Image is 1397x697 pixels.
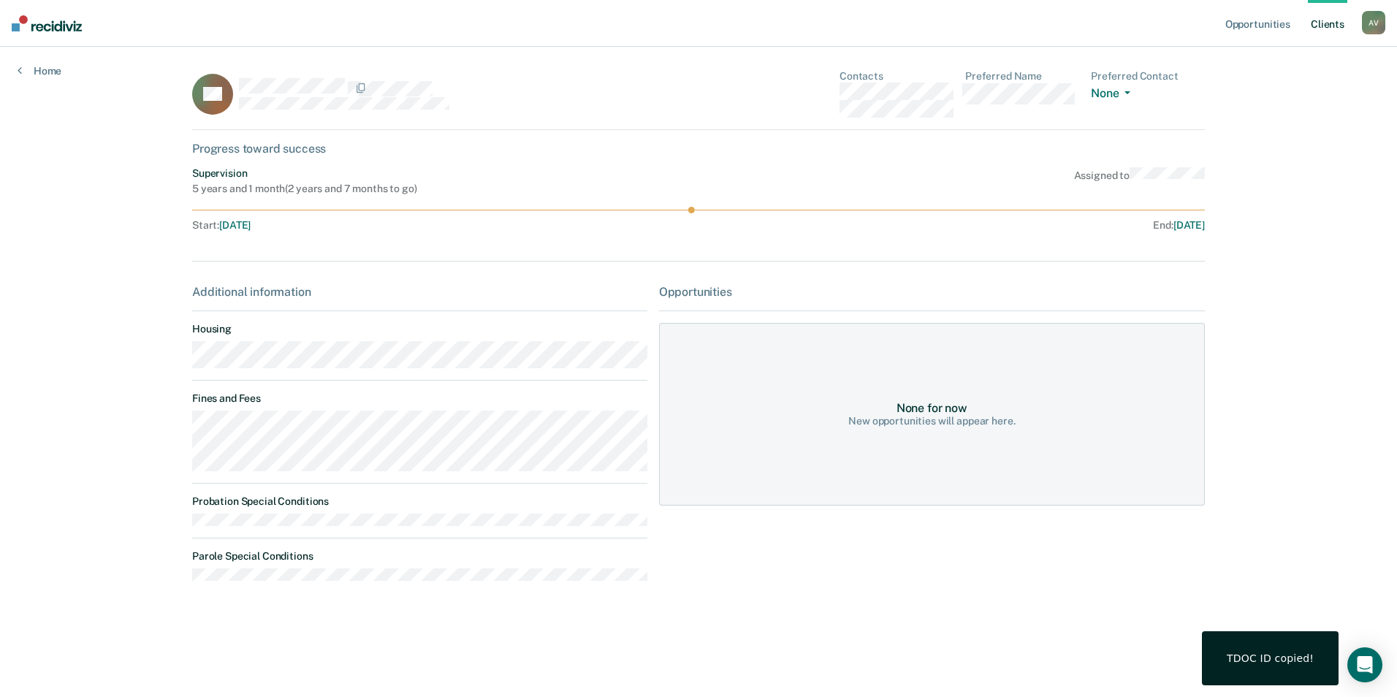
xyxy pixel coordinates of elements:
div: End : [705,219,1205,232]
dt: Preferred Contact [1091,70,1205,83]
div: Assigned to [1074,167,1205,195]
button: AV [1362,11,1385,34]
div: Progress toward success [192,142,1205,156]
span: [DATE] [1173,219,1205,231]
div: Additional information [192,285,647,299]
div: 5 years and 1 month ( 2 years and 7 months to go ) [192,183,416,195]
div: TDOC ID copied! [1227,652,1314,665]
dt: Preferred Name [965,70,1079,83]
img: Recidiviz [12,15,82,31]
dt: Parole Special Conditions [192,550,647,563]
div: Supervision [192,167,416,180]
div: New opportunities will appear here. [848,415,1015,427]
dt: Probation Special Conditions [192,495,647,508]
dt: Housing [192,323,647,335]
dt: Fines and Fees [192,392,647,405]
a: Home [18,64,61,77]
button: None [1091,86,1136,103]
div: Open Intercom Messenger [1347,647,1382,682]
span: [DATE] [219,219,251,231]
dt: Contacts [840,70,953,83]
div: Opportunities [659,285,1205,299]
div: None for now [897,401,967,415]
div: A V [1362,11,1385,34]
div: Start : [192,219,699,232]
